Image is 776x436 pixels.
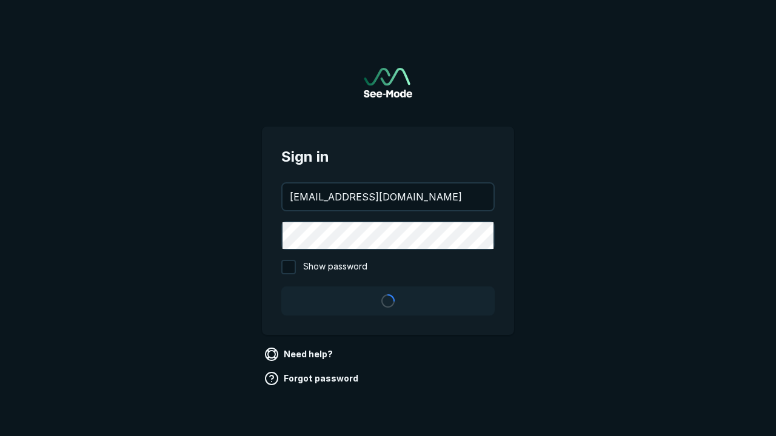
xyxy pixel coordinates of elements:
a: Go to sign in [364,68,412,97]
a: Forgot password [262,369,363,388]
img: See-Mode Logo [364,68,412,97]
a: Need help? [262,345,338,364]
input: your@email.com [283,183,493,210]
span: Sign in [281,146,495,168]
span: Show password [303,260,367,274]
